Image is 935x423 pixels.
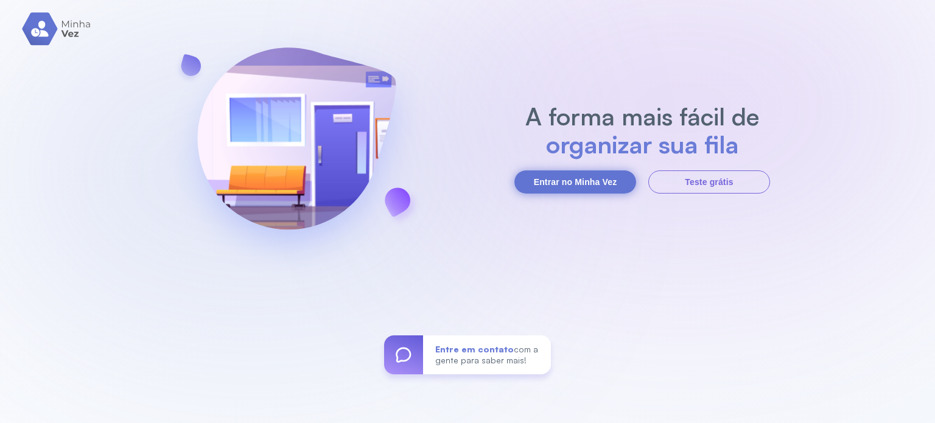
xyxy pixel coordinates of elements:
button: Entrar no Minha Vez [514,170,636,194]
button: Teste grátis [648,170,770,194]
span: Entre em contato [435,344,514,354]
h2: organizar sua fila [519,130,766,158]
img: banner-login.svg [165,15,428,280]
img: logo.svg [22,12,92,46]
h2: A forma mais fácil de [519,102,766,130]
a: Entre em contatocom a gente para saber mais! [384,335,551,374]
div: com a gente para saber mais! [423,335,551,374]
